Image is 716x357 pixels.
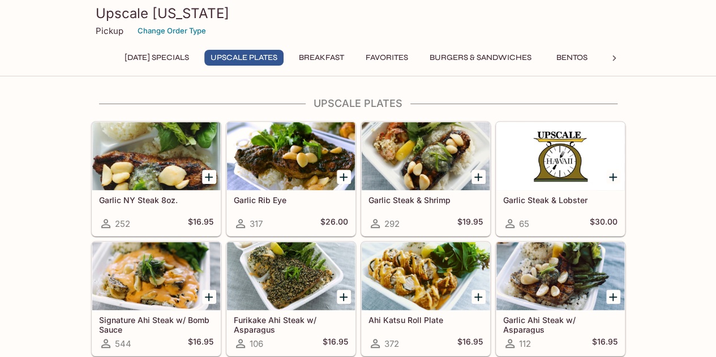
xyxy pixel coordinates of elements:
[337,170,351,184] button: Add Garlic Rib Eye
[503,195,618,205] h5: Garlic Steak & Lobster
[99,315,213,334] h5: Signature Ahi Steak w/ Bomb Sauce
[234,195,348,205] h5: Garlic Rib Eye
[250,218,263,229] span: 317
[91,97,625,110] h4: UPSCALE Plates
[227,122,355,190] div: Garlic Rib Eye
[592,337,618,350] h5: $16.95
[92,122,221,236] a: Garlic NY Steak 8oz.252$16.95
[496,122,625,236] a: Garlic Steak & Lobster65$30.00
[202,170,216,184] button: Add Garlic NY Steak 8oz.
[457,217,483,230] h5: $19.95
[337,290,351,304] button: Add Furikake Ahi Steak w/ Asparagus
[362,242,490,310] div: Ahi Katsu Roll Plate
[457,337,483,350] h5: $16.95
[293,50,350,66] button: Breakfast
[590,217,618,230] h5: $30.00
[471,170,486,184] button: Add Garlic Steak & Shrimp
[188,217,213,230] h5: $16.95
[323,337,348,350] h5: $16.95
[115,218,130,229] span: 252
[503,315,618,334] h5: Garlic Ahi Steak w/ Asparagus
[384,218,400,229] span: 292
[606,290,620,304] button: Add Garlic Ahi Steak w/ Asparagus
[92,242,221,356] a: Signature Ahi Steak w/ Bomb Sauce544$16.95
[547,50,598,66] button: Bentos
[188,337,213,350] h5: $16.95
[118,50,195,66] button: [DATE] Specials
[92,122,220,190] div: Garlic NY Steak 8oz.
[496,242,625,356] a: Garlic Ahi Steak w/ Asparagus112$16.95
[320,217,348,230] h5: $26.00
[99,195,213,205] h5: Garlic NY Steak 8oz.
[96,25,123,36] p: Pickup
[250,338,263,349] span: 106
[496,122,624,190] div: Garlic Steak & Lobster
[234,315,348,334] h5: Furikake Ahi Steak w/ Asparagus
[361,122,490,236] a: Garlic Steak & Shrimp292$19.95
[92,242,220,310] div: Signature Ahi Steak w/ Bomb Sauce
[96,5,621,22] h3: Upscale [US_STATE]
[115,338,131,349] span: 544
[471,290,486,304] button: Add Ahi Katsu Roll Plate
[226,122,355,236] a: Garlic Rib Eye317$26.00
[496,242,624,310] div: Garlic Ahi Steak w/ Asparagus
[519,218,529,229] span: 65
[519,338,531,349] span: 112
[204,50,284,66] button: UPSCALE Plates
[368,315,483,325] h5: Ahi Katsu Roll Plate
[202,290,216,304] button: Add Signature Ahi Steak w/ Bomb Sauce
[368,195,483,205] h5: Garlic Steak & Shrimp
[359,50,414,66] button: Favorites
[226,242,355,356] a: Furikake Ahi Steak w/ Asparagus106$16.95
[423,50,538,66] button: Burgers & Sandwiches
[361,242,490,356] a: Ahi Katsu Roll Plate372$16.95
[227,242,355,310] div: Furikake Ahi Steak w/ Asparagus
[606,170,620,184] button: Add Garlic Steak & Lobster
[132,22,211,40] button: Change Order Type
[384,338,399,349] span: 372
[362,122,490,190] div: Garlic Steak & Shrimp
